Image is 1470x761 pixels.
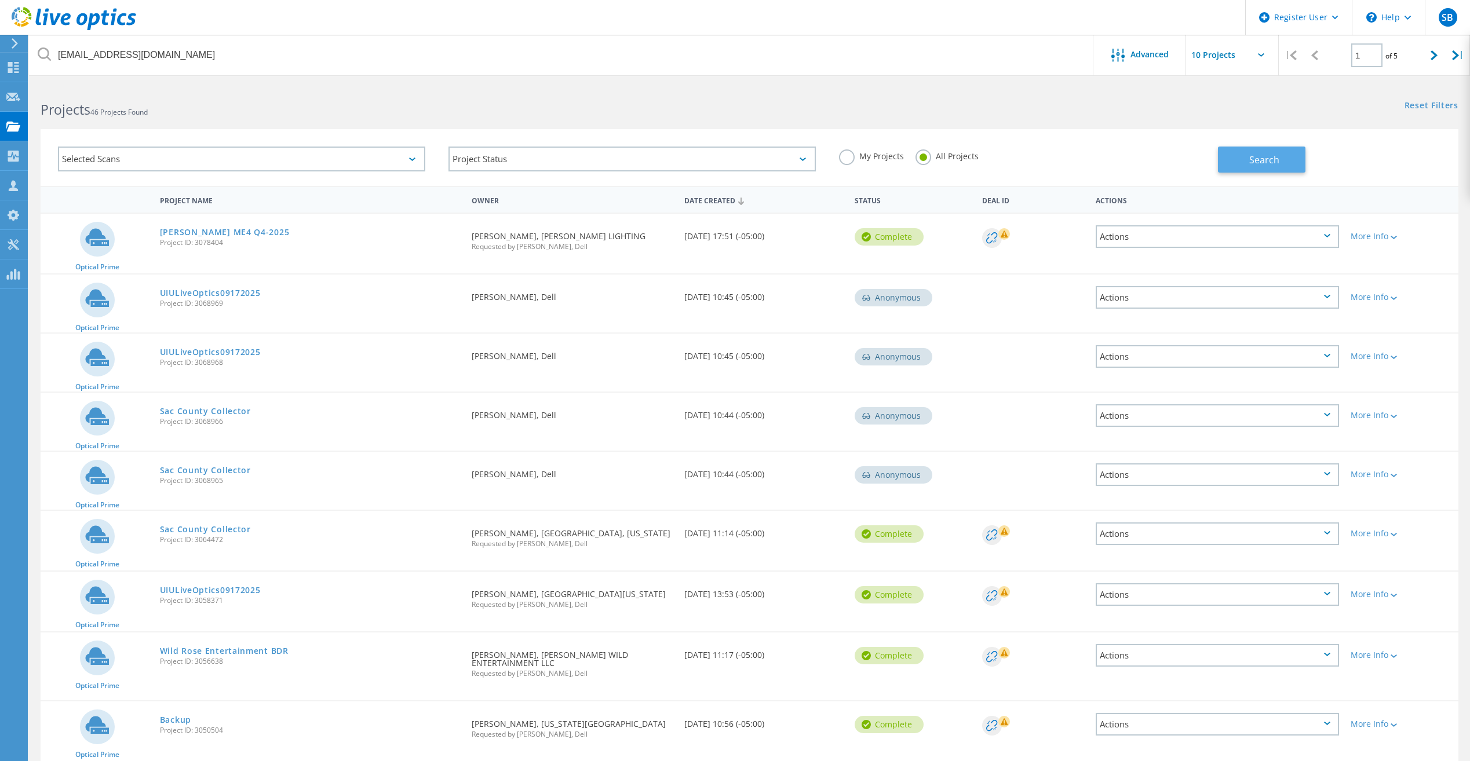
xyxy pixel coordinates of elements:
[855,466,932,484] div: Anonymous
[1096,404,1339,427] div: Actions
[1351,232,1453,240] div: More Info
[160,716,191,724] a: Backup
[915,149,979,160] label: All Projects
[1130,50,1169,58] span: Advanced
[472,670,673,677] span: Requested by [PERSON_NAME], Dell
[160,727,460,734] span: Project ID: 3050504
[855,586,924,603] div: Complete
[679,214,849,252] div: [DATE] 17:51 (-05:00)
[1096,644,1339,667] div: Actions
[160,418,460,425] span: Project ID: 3068966
[160,407,251,415] a: Sac County Collector
[160,228,290,236] a: [PERSON_NAME] ME4 Q4-2025
[1446,35,1470,76] div: |
[472,243,673,250] span: Requested by [PERSON_NAME], Dell
[160,359,460,366] span: Project ID: 3068968
[679,572,849,610] div: [DATE] 13:53 (-05:00)
[160,300,460,307] span: Project ID: 3068969
[466,393,679,431] div: [PERSON_NAME], Dell
[472,601,673,608] span: Requested by [PERSON_NAME], Dell
[75,682,119,689] span: Optical Prime
[855,525,924,543] div: Complete
[41,100,90,119] b: Projects
[75,442,119,449] span: Optical Prime
[160,348,261,356] a: UIULiveOptics09172025
[679,189,849,211] div: Date Created
[1096,463,1339,486] div: Actions
[679,452,849,490] div: [DATE] 10:44 (-05:00)
[1096,286,1339,309] div: Actions
[1096,583,1339,606] div: Actions
[160,647,289,655] a: Wild Rose Entertainment BDR
[466,214,679,262] div: [PERSON_NAME], [PERSON_NAME] LIGHTING
[160,525,251,533] a: Sac County Collector
[1096,713,1339,736] div: Actions
[839,149,904,160] label: My Projects
[160,597,460,604] span: Project ID: 3058371
[855,716,924,733] div: Complete
[75,324,119,331] span: Optical Prime
[1351,293,1453,301] div: More Info
[75,502,119,508] span: Optical Prime
[679,275,849,313] div: [DATE] 10:45 (-05:00)
[679,393,849,431] div: [DATE] 10:44 (-05:00)
[1405,101,1458,111] a: Reset Filters
[12,24,136,32] a: Live Optics Dashboard
[1351,651,1453,659] div: More Info
[160,536,460,543] span: Project ID: 3064472
[75,383,119,390] span: Optical Prime
[466,275,679,313] div: [PERSON_NAME], Dell
[976,189,1090,210] div: Deal Id
[58,147,425,171] div: Selected Scans
[1218,147,1305,173] button: Search
[75,751,119,758] span: Optical Prime
[855,407,932,425] div: Anonymous
[154,189,466,210] div: Project Name
[466,701,679,749] div: [PERSON_NAME], [US_STATE][GEOGRAPHIC_DATA]
[1090,189,1345,210] div: Actions
[1249,153,1279,166] span: Search
[160,239,460,246] span: Project ID: 3078404
[160,477,460,484] span: Project ID: 3068965
[1351,529,1453,537] div: More Info
[1279,35,1303,76] div: |
[472,731,673,738] span: Requested by [PERSON_NAME], Dell
[855,228,924,246] div: Complete
[1096,225,1339,248] div: Actions
[679,334,849,372] div: [DATE] 10:45 (-05:00)
[466,511,679,559] div: [PERSON_NAME], [GEOGRAPHIC_DATA], [US_STATE]
[160,658,460,665] span: Project ID: 3056638
[466,452,679,490] div: [PERSON_NAME], Dell
[1351,352,1453,360] div: More Info
[855,348,932,365] div: Anonymous
[466,632,679,689] div: [PERSON_NAME], [PERSON_NAME] WILD ENTERTAINMENT LLC
[855,289,932,306] div: Anonymous
[679,511,849,549] div: [DATE] 11:14 (-05:00)
[1351,590,1453,598] div: More Info
[29,35,1094,75] input: Search projects by name, owner, ID, company, etc
[472,540,673,547] span: Requested by [PERSON_NAME], Dell
[1442,13,1453,22] span: SB
[679,632,849,671] div: [DATE] 11:17 (-05:00)
[160,586,261,594] a: UIULiveOptics09172025
[448,147,816,171] div: Project Status
[679,701,849,740] div: [DATE] 10:56 (-05:00)
[1385,51,1398,61] span: of 5
[849,189,976,210] div: Status
[160,289,261,297] a: UIULiveOptics09172025
[160,466,251,474] a: Sac County Collector
[466,572,679,620] div: [PERSON_NAME], [GEOGRAPHIC_DATA][US_STATE]
[466,189,679,210] div: Owner
[1366,12,1377,23] svg: \n
[1351,411,1453,419] div: More Info
[855,647,924,664] div: Complete
[75,561,119,568] span: Optical Prime
[90,107,148,117] span: 46 Projects Found
[1096,345,1339,368] div: Actions
[1351,720,1453,728] div: More Info
[1351,470,1453,478] div: More Info
[75,621,119,628] span: Optical Prime
[466,334,679,372] div: [PERSON_NAME], Dell
[75,264,119,270] span: Optical Prime
[1096,522,1339,545] div: Actions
